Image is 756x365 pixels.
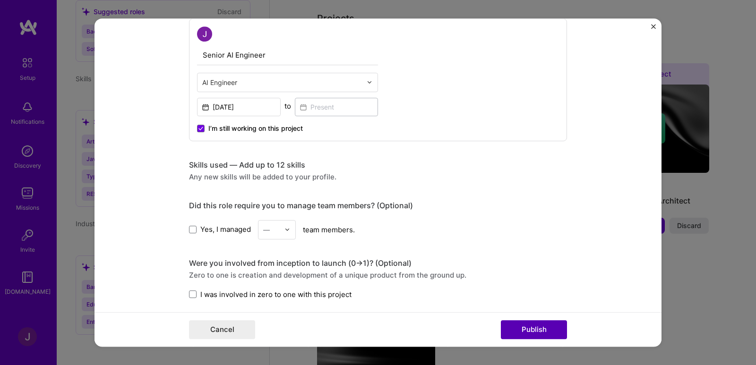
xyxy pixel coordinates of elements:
[367,79,372,85] img: drop icon
[501,320,567,339] button: Publish
[189,270,567,280] div: Zero to one is creation and development of a unique product from the ground up.
[208,124,303,133] span: I’m still working on this project
[295,98,378,116] input: Present
[189,220,567,239] div: team members.
[200,289,352,299] span: I was involved in zero to one with this project
[263,225,270,235] div: —
[189,320,255,339] button: Cancel
[651,24,656,34] button: Close
[189,201,567,211] div: Did this role require you to manage team members? (Optional)
[197,45,378,65] input: Role Name
[197,98,281,116] input: Date
[284,101,291,111] div: to
[189,172,567,182] div: Any new skills will be added to your profile.
[189,160,567,170] div: Skills used — Add up to 12 skills
[200,224,251,234] span: Yes, I managed
[284,227,290,232] img: drop icon
[189,258,567,268] div: Were you involved from inception to launch (0 -> 1)? (Optional)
